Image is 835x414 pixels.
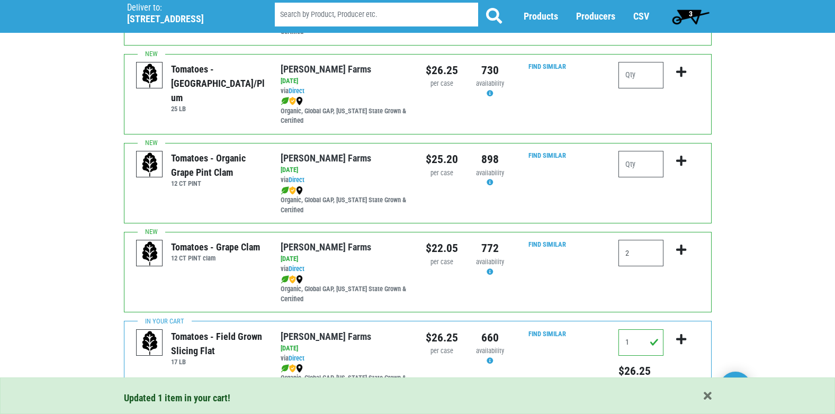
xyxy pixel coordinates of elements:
img: safety-e55c860ca8c00a9c171001a62a92dabd.png [289,97,296,105]
h6: 17 LB [171,358,265,366]
div: Organic, Global GAP, [US_STATE] State Grown & Certified [281,363,409,393]
div: via [281,264,409,274]
div: via [281,175,409,185]
img: safety-e55c860ca8c00a9c171001a62a92dabd.png [289,186,296,195]
h5: Total price [618,364,663,378]
div: Organic, Global GAP, [US_STATE] State Grown & Certified [281,96,409,127]
a: CSV [633,11,649,22]
a: [PERSON_NAME] Farms [281,152,371,164]
a: Direct [289,354,304,362]
img: map_marker-0e94453035b3232a4d21701695807de9.png [296,186,303,195]
img: safety-e55c860ca8c00a9c171001a62a92dabd.png [289,364,296,373]
img: placeholder-variety-43d6402dacf2d531de610a020419775a.svg [137,62,163,89]
a: Find Similar [528,330,566,338]
div: per case [426,257,458,267]
img: map_marker-0e94453035b3232a4d21701695807de9.png [296,275,303,284]
div: [DATE] [281,344,409,354]
div: Organic, Global GAP, [US_STATE] State Grown & Certified [281,185,409,215]
div: $26.25 [426,329,458,346]
a: Products [524,11,558,22]
div: Availability may be subject to change. [474,346,506,366]
a: 3 [667,6,714,27]
div: [DATE] [281,76,409,86]
img: map_marker-0e94453035b3232a4d21701695807de9.png [296,364,303,373]
a: [PERSON_NAME] Farms [281,331,371,342]
img: map_marker-0e94453035b3232a4d21701695807de9.png [296,97,303,105]
span: availability [476,79,504,87]
h6: 25 LB [171,105,265,113]
div: 660 [474,329,506,346]
div: [DATE] [281,254,409,264]
div: Updated 1 item in your cart! [124,391,712,405]
span: 3 [689,10,693,18]
img: leaf-e5c59151409436ccce96b2ca1b28e03c.png [281,364,289,373]
a: Find Similar [528,151,566,159]
div: $26.25 [426,62,458,79]
div: Tomatoes - Organic Grape Pint Clam [171,151,265,179]
a: Direct [289,87,304,95]
div: $25.20 [426,151,458,168]
img: placeholder-variety-43d6402dacf2d531de610a020419775a.svg [137,330,163,356]
img: leaf-e5c59151409436ccce96b2ca1b28e03c.png [281,186,289,195]
input: Qty [618,329,663,356]
img: safety-e55c860ca8c00a9c171001a62a92dabd.png [289,275,296,284]
img: leaf-e5c59151409436ccce96b2ca1b28e03c.png [281,97,289,105]
h6: 12 CT PINT clam [171,254,260,262]
div: Tomatoes - [GEOGRAPHIC_DATA]/Plum [171,62,265,105]
input: Qty [618,62,663,88]
div: per case [426,168,458,178]
div: 898 [474,151,506,168]
div: $22.05 [426,240,458,257]
a: Producers [576,11,615,22]
span: availability [476,347,504,355]
a: Direct [289,265,304,273]
div: via [281,86,409,96]
div: per case [426,79,458,89]
div: 730 [474,62,506,79]
span: availability [476,258,504,266]
div: Tomatoes - Grape Clam [171,240,260,254]
a: [PERSON_NAME] Farms [281,64,371,75]
a: [PERSON_NAME] Farms [281,241,371,253]
h6: 12 CT PINT [171,179,265,187]
a: Find Similar [528,240,566,248]
img: placeholder-variety-43d6402dacf2d531de610a020419775a.svg [137,151,163,178]
h5: [STREET_ADDRESS] [127,13,248,25]
input: Qty [618,151,663,177]
input: Qty [618,240,663,266]
img: placeholder-variety-43d6402dacf2d531de610a020419775a.svg [137,240,163,267]
div: 772 [474,240,506,257]
div: [DATE] [281,165,409,175]
div: via [281,354,409,364]
span: availability [476,169,504,177]
div: per case [426,346,458,356]
p: Deliver to: [127,3,248,13]
a: Direct [289,176,304,184]
input: Search by Product, Producer etc. [275,3,478,27]
div: Tomatoes - Field Grown Slicing Flat [171,329,265,358]
a: Find Similar [528,62,566,70]
img: leaf-e5c59151409436ccce96b2ca1b28e03c.png [281,275,289,284]
div: Organic, Global GAP, [US_STATE] State Grown & Certified [281,274,409,304]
